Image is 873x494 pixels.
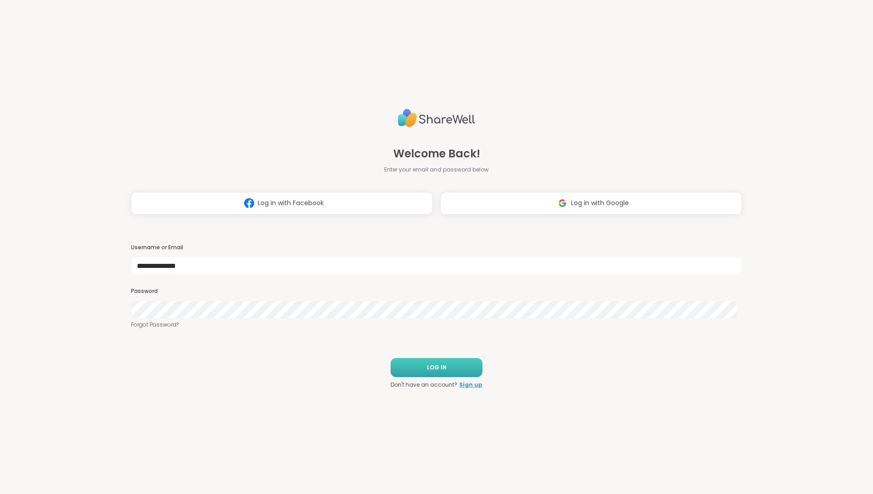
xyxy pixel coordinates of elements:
button: Log in with Google [440,192,742,215]
span: Enter your email and password below [384,166,489,174]
span: LOG IN [427,363,447,372]
h3: Username or Email [131,244,742,252]
img: ShareWell Logomark [241,195,258,212]
img: ShareWell Logo [398,105,475,131]
span: Log in with Google [571,198,629,208]
span: Welcome Back! [393,146,480,162]
button: LOG IN [391,358,482,377]
img: ShareWell Logomark [554,195,571,212]
span: Don't have an account? [391,381,457,389]
a: Forgot Password? [131,321,742,329]
a: Sign up [459,381,482,389]
span: Log in with Facebook [258,198,324,208]
button: Log in with Facebook [131,192,433,215]
h3: Password [131,287,742,295]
